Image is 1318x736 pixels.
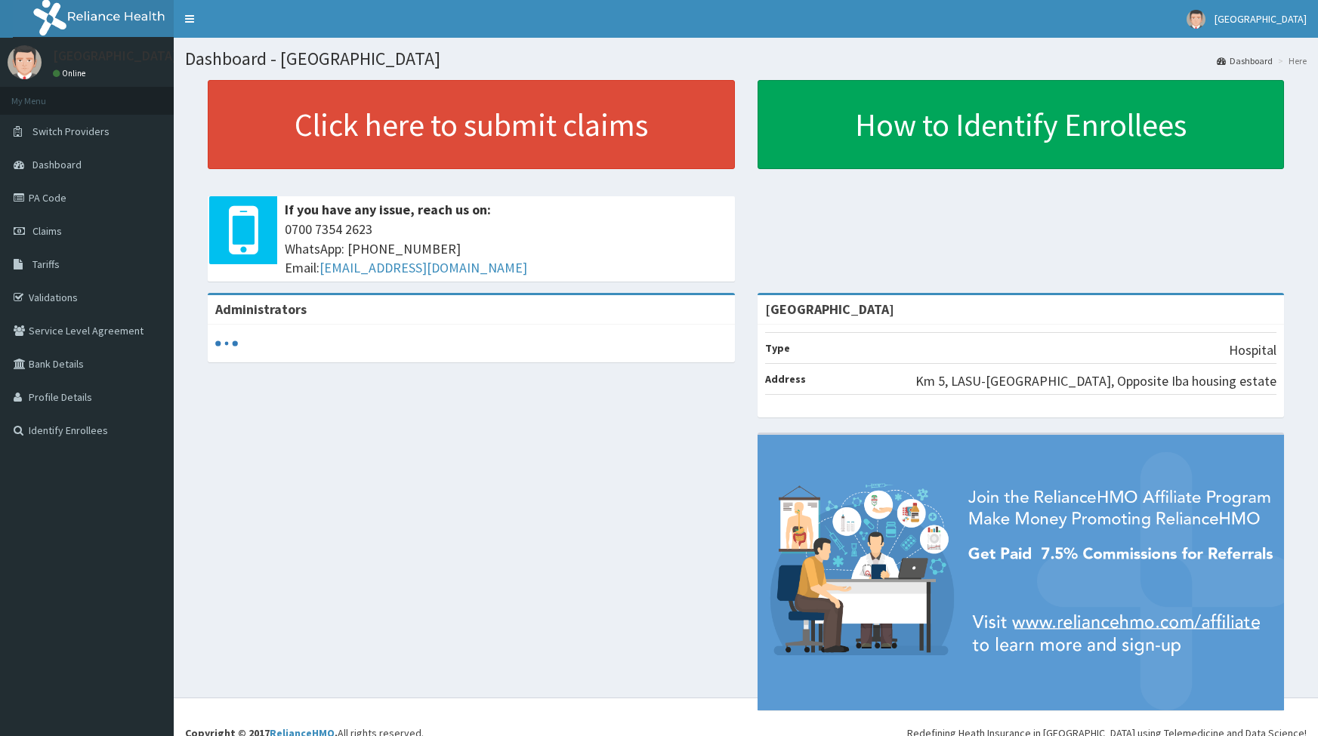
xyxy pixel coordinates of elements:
img: User Image [8,45,42,79]
span: [GEOGRAPHIC_DATA] [1215,12,1307,26]
span: Dashboard [32,158,82,171]
img: provider-team-banner.png [758,435,1285,710]
a: Dashboard [1217,54,1273,67]
p: Hospital [1229,340,1276,360]
strong: [GEOGRAPHIC_DATA] [765,300,894,318]
li: Here [1274,54,1307,67]
a: [EMAIL_ADDRESS][DOMAIN_NAME] [319,259,527,276]
span: Tariffs [32,257,60,271]
span: Switch Providers [32,125,110,138]
svg: audio-loading [215,332,238,355]
p: Km 5, LASU-[GEOGRAPHIC_DATA], Opposite Iba housing estate [915,371,1276,391]
span: Claims [32,224,62,238]
a: How to Identify Enrollees [758,80,1285,169]
a: Online [53,68,89,79]
b: If you have any issue, reach us on: [285,201,491,218]
b: Type [765,341,790,355]
p: [GEOGRAPHIC_DATA] [53,49,177,63]
b: Address [765,372,806,386]
a: Click here to submit claims [208,80,735,169]
h1: Dashboard - [GEOGRAPHIC_DATA] [185,49,1307,69]
span: 0700 7354 2623 WhatsApp: [PHONE_NUMBER] Email: [285,220,727,278]
b: Administrators [215,300,307,318]
img: User Image [1187,10,1205,29]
